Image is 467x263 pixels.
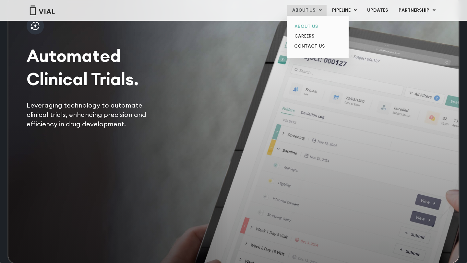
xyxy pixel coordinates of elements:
[393,5,441,16] a: PARTNERSHIPMenu Toggle
[287,5,327,16] a: ABOUT USMenu Toggle
[362,5,393,16] a: UPDATES
[289,21,346,31] a: ABOUT US
[327,5,362,16] a: PIPELINEMenu Toggle
[27,44,162,90] h2: Automated Clinical Trials.
[29,6,55,15] img: Vial Logo
[289,41,346,51] a: CONTACT US
[27,100,162,129] p: Leveraging technology to automate clinical trials, enhancing precision and efficiency in drug dev...
[289,31,346,41] a: CAREERS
